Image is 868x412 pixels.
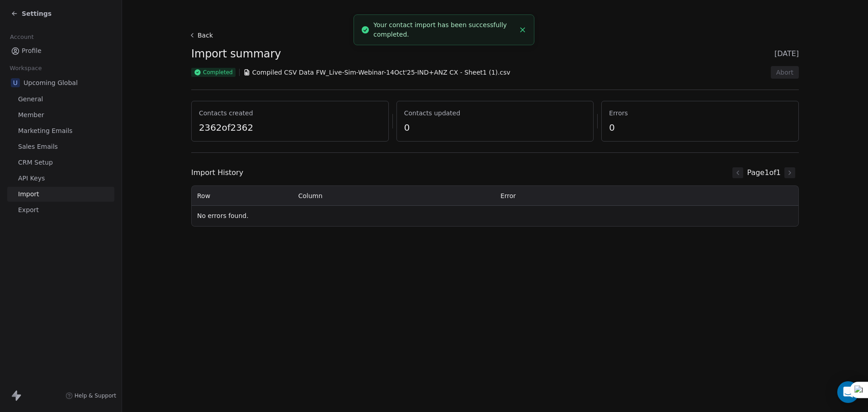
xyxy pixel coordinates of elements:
span: Import summary [191,47,281,61]
span: U [11,78,20,87]
button: Abort [771,66,799,79]
span: API Keys [18,174,45,183]
a: Help & Support [66,392,116,399]
span: Import [18,189,39,199]
span: 2362 of 2362 [199,121,381,134]
span: Compiled CSV Data FW_Live-Sim-Webinar-14Oct'25-IND+ANZ CX - Sheet1 (1).csv [252,68,510,77]
span: No errors found. [197,212,249,219]
span: Sales Emails [18,142,58,152]
a: API Keys [7,171,114,186]
span: Contacts created [199,109,381,118]
div: Open Intercom Messenger [837,381,859,403]
a: Export [7,203,114,218]
span: Settings [22,9,52,18]
span: [DATE] [774,48,799,59]
a: Member [7,108,114,123]
span: Page 1 of 1 [747,167,781,178]
a: Import [7,187,114,202]
span: Marketing Emails [18,126,72,136]
a: Marketing Emails [7,123,114,138]
span: Column [298,192,323,199]
span: General [18,95,43,104]
span: Completed [203,69,233,76]
span: Contacts updated [404,109,586,118]
span: Account [6,30,38,44]
span: Error [500,192,516,199]
span: 0 [609,121,791,134]
span: Profile [22,46,42,56]
a: Settings [11,9,52,18]
button: Close toast [517,24,528,36]
span: Errors [609,109,791,118]
span: Upcoming Global [24,78,78,87]
div: Your contact import has been successfully completed. [373,20,515,39]
span: Import History [191,167,243,178]
button: Back [188,27,217,43]
a: Profile [7,43,114,58]
span: Export [18,205,39,215]
span: 0 [404,121,586,134]
span: Help & Support [75,392,116,399]
a: CRM Setup [7,155,114,170]
span: Member [18,110,44,120]
a: General [7,92,114,107]
a: Sales Emails [7,139,114,154]
span: Workspace [6,62,46,75]
span: CRM Setup [18,158,53,167]
span: Row [197,192,210,199]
